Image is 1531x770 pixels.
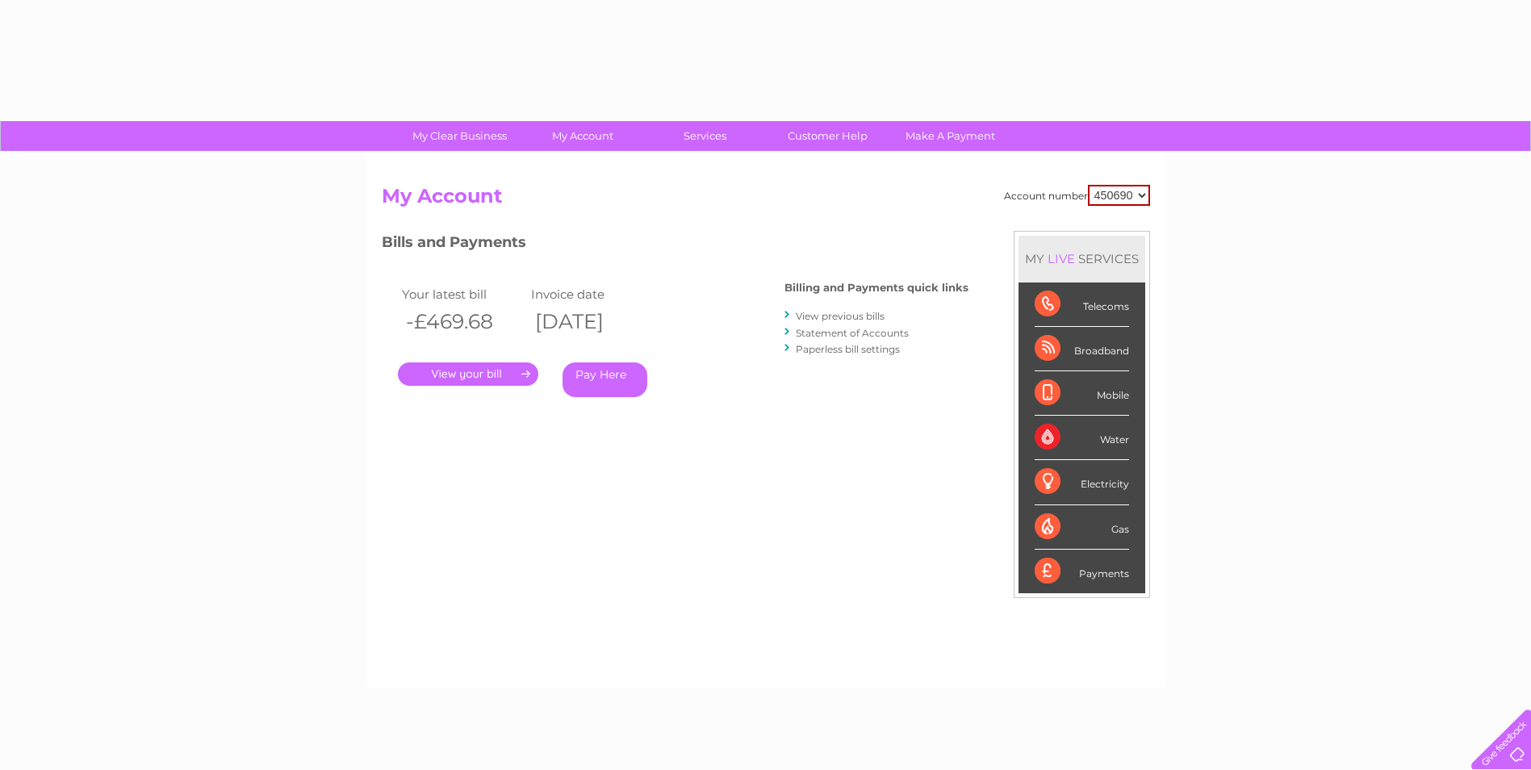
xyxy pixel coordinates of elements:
div: Payments [1035,550,1129,593]
div: Electricity [1035,460,1129,504]
div: Telecoms [1035,282,1129,327]
div: Broadband [1035,327,1129,371]
h3: Bills and Payments [382,231,968,259]
a: My Account [516,121,649,151]
a: My Clear Business [393,121,526,151]
a: View previous bills [796,310,885,322]
a: Statement of Accounts [796,327,909,339]
div: Gas [1035,505,1129,550]
a: Make A Payment [884,121,1017,151]
a: . [398,362,538,386]
th: -£469.68 [398,305,527,338]
a: Paperless bill settings [796,343,900,355]
div: Account number [1004,185,1150,206]
td: Your latest bill [398,283,527,305]
div: Mobile [1035,371,1129,416]
h2: My Account [382,185,1150,216]
h4: Billing and Payments quick links [784,282,968,294]
td: Invoice date [527,283,656,305]
th: [DATE] [527,305,656,338]
a: Pay Here [563,362,647,397]
a: Customer Help [761,121,894,151]
a: Services [638,121,772,151]
div: MY SERVICES [1019,236,1145,282]
div: Water [1035,416,1129,460]
div: LIVE [1044,251,1078,266]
